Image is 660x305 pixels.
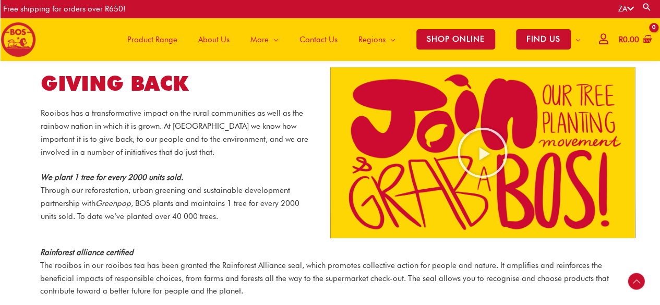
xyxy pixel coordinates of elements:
span: R [619,35,623,44]
span: SHOP ONLINE [416,29,495,50]
a: ZA [618,4,634,14]
a: SHOP ONLINE [406,18,506,61]
img: BOS logo finals-200px [1,22,36,57]
p: Rooibos has a transformative impact on the rural communities as well as the rainbow nation in whi... [41,107,315,158]
a: Search button [642,2,652,12]
a: Product Range [117,18,188,61]
em: We plant 1 tree for every 2000 units sold. [41,173,183,182]
p: Through our reforestation, urban greening and sustainable development partnership with , BOS plan... [41,171,315,223]
a: Regions [348,18,406,61]
span: FIND US [516,29,571,50]
span: Contact Us [299,24,338,55]
strong: Rainforest alliance certified [40,248,134,257]
h2: GIVING BACK [41,70,315,97]
span: Product Range [127,24,177,55]
span: Regions [358,24,386,55]
span: More [250,24,269,55]
p: The rooibos in our rooibos tea has been granted the Rainforest Alliance seal, which promotes coll... [40,246,626,298]
span: About Us [198,24,230,55]
a: Contact Us [289,18,348,61]
nav: Site Navigation [109,18,591,61]
a: About Us [188,18,240,61]
a: More [240,18,289,61]
em: Greenpop [95,199,131,208]
div: Play Video about screenshot 2025 08 20 at 14.36.24 [457,127,509,179]
a: View Shopping Cart, empty [617,28,652,52]
bdi: 0.00 [619,35,639,44]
